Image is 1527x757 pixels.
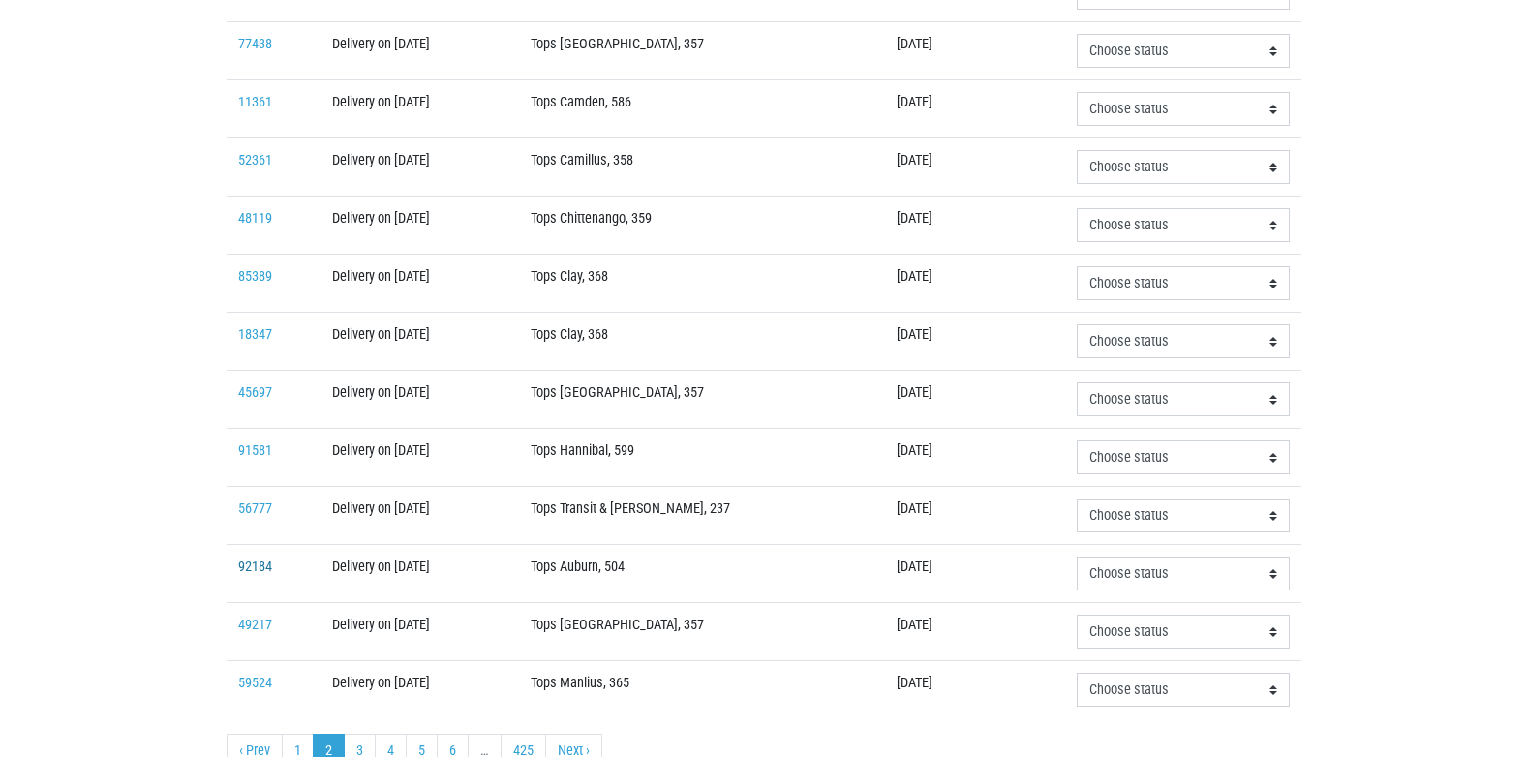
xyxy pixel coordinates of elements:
a: 85389 [238,268,272,285]
td: Tops Auburn, 504 [519,545,885,603]
td: Tops Clay, 368 [519,255,885,313]
td: [DATE] [885,429,1065,487]
td: Delivery on [DATE] [321,138,520,197]
a: 59524 [238,675,272,691]
td: [DATE] [885,313,1065,371]
td: Tops Hannibal, 599 [519,429,885,487]
td: [DATE] [885,80,1065,138]
td: Tops Camden, 586 [519,80,885,138]
td: [DATE] [885,661,1065,719]
a: 11361 [238,94,272,110]
td: Tops [GEOGRAPHIC_DATA], 357 [519,603,885,661]
td: Tops Chittenango, 359 [519,197,885,255]
td: Delivery on [DATE] [321,545,520,603]
a: 18347 [238,326,272,343]
td: [DATE] [885,138,1065,197]
td: [DATE] [885,255,1065,313]
a: 77438 [238,36,272,52]
td: Delivery on [DATE] [321,661,520,719]
a: 92184 [238,559,272,575]
a: 48119 [238,210,272,227]
td: Delivery on [DATE] [321,487,520,545]
a: 49217 [238,617,272,633]
a: 91581 [238,442,272,459]
td: Delivery on [DATE] [321,22,520,80]
td: Delivery on [DATE] [321,313,520,371]
td: [DATE] [885,22,1065,80]
a: 56777 [238,500,272,517]
a: 52361 [238,152,272,168]
td: Delivery on [DATE] [321,80,520,138]
td: Tops Camillus, 358 [519,138,885,197]
td: [DATE] [885,487,1065,545]
td: Delivery on [DATE] [321,371,520,429]
td: Delivery on [DATE] [321,603,520,661]
td: Tops Manlius, 365 [519,661,885,719]
td: [DATE] [885,603,1065,661]
td: Delivery on [DATE] [321,255,520,313]
td: Tops [GEOGRAPHIC_DATA], 357 [519,371,885,429]
td: [DATE] [885,197,1065,255]
a: 45697 [238,384,272,401]
td: [DATE] [885,545,1065,603]
td: Delivery on [DATE] [321,429,520,487]
td: Delivery on [DATE] [321,197,520,255]
td: Tops Transit & [PERSON_NAME], 237 [519,487,885,545]
td: Tops Clay, 368 [519,313,885,371]
td: Tops [GEOGRAPHIC_DATA], 357 [519,22,885,80]
td: [DATE] [885,371,1065,429]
